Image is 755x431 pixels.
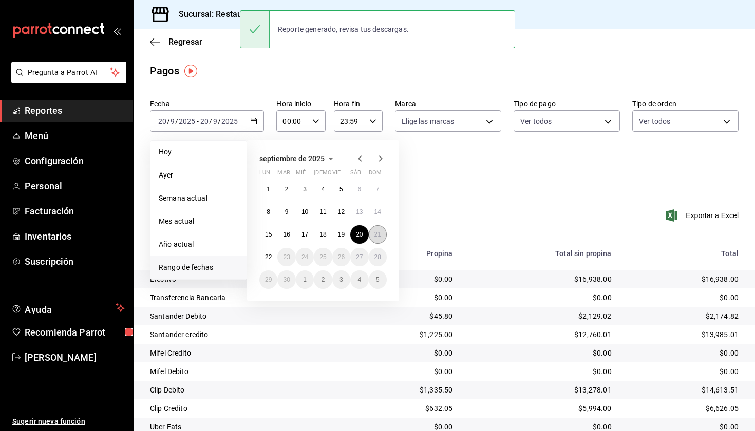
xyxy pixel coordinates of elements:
[270,18,417,41] div: Reporte generado, revisa tus descargas.
[277,248,295,266] button: 23 de septiembre de 2025
[361,329,453,340] div: $1,225.00
[322,186,325,193] abbr: 4 de septiembre de 2025
[374,231,381,238] abbr: 21 de septiembre de 2025
[159,239,238,250] span: Año actual
[395,100,501,107] label: Marca
[25,179,125,193] span: Personal
[350,180,368,199] button: 6 de septiembre de 2025
[25,302,111,314] span: Ayuda
[374,253,381,261] abbr: 28 de septiembre de 2025
[28,67,110,78] span: Pregunta a Parrot AI
[265,231,272,238] abbr: 15 de septiembre de 2025
[178,117,196,125] input: ----
[259,248,277,266] button: 22 de septiembre de 2025
[469,329,611,340] div: $12,760.01
[150,329,345,340] div: Santander credito
[369,203,387,221] button: 14 de septiembre de 2025
[628,403,739,414] div: $6,626.05
[628,385,739,395] div: $14,613.51
[376,276,380,283] abbr: 5 de octubre de 2025
[285,186,289,193] abbr: 2 de septiembre de 2025
[332,248,350,266] button: 26 de septiembre de 2025
[150,100,264,107] label: Fecha
[167,117,170,125] span: /
[170,117,175,125] input: --
[259,180,277,199] button: 1 de septiembre de 2025
[350,225,368,244] button: 20 de septiembre de 2025
[356,231,363,238] abbr: 20 de septiembre de 2025
[150,37,202,47] button: Regresar
[361,366,453,377] div: $0.00
[159,262,238,273] span: Rango de fechas
[159,170,238,181] span: Ayer
[113,27,121,35] button: open_drawer_menu
[12,416,125,427] span: Sugerir nueva función
[334,100,383,107] label: Hora fin
[221,117,238,125] input: ----
[361,385,453,395] div: $1,335.50
[332,203,350,221] button: 12 de septiembre de 2025
[296,180,314,199] button: 3 de septiembre de 2025
[25,229,125,243] span: Inventarios
[259,225,277,244] button: 15 de septiembre de 2025
[520,116,552,126] span: Ver todos
[283,276,290,283] abbr: 30 de septiembre de 2025
[277,225,295,244] button: 16 de septiembre de 2025
[277,169,290,180] abbr: martes
[332,270,350,289] button: 3 de octubre de 2025
[314,248,332,266] button: 25 de septiembre de 2025
[338,253,345,261] abbr: 26 de septiembre de 2025
[168,37,202,47] span: Regresar
[369,180,387,199] button: 7 de septiembre de 2025
[150,311,345,321] div: Santander Debito
[639,116,670,126] span: Ver todos
[338,208,345,215] abbr: 12 de septiembre de 2025
[175,117,178,125] span: /
[361,348,453,358] div: $0.00
[296,169,306,180] abbr: miércoles
[314,180,332,199] button: 4 de septiembre de 2025
[514,100,620,107] label: Tipo de pago
[296,203,314,221] button: 10 de septiembre de 2025
[361,311,453,321] div: $45.80
[339,186,343,193] abbr: 5 de septiembre de 2025
[158,117,167,125] input: --
[150,292,345,303] div: Transferencia Bancaria
[628,366,739,377] div: $0.00
[283,253,290,261] abbr: 23 de septiembre de 2025
[469,348,611,358] div: $0.00
[159,216,238,227] span: Mes actual
[301,253,308,261] abbr: 24 de septiembre de 2025
[265,253,272,261] abbr: 22 de septiembre de 2025
[150,366,345,377] div: Mifel Debito
[150,348,345,358] div: Mifel Credito
[159,193,238,204] span: Semana actual
[356,253,363,261] abbr: 27 de septiembre de 2025
[25,254,125,268] span: Suscripción
[369,248,387,266] button: 28 de septiembre de 2025
[285,208,289,215] abbr: 9 de septiembre de 2025
[628,311,739,321] div: $2,174.82
[218,117,221,125] span: /
[628,329,739,340] div: $13,985.01
[369,225,387,244] button: 21 de septiembre de 2025
[350,169,361,180] abbr: sábado
[356,208,363,215] abbr: 13 de septiembre de 2025
[369,270,387,289] button: 5 de octubre de 2025
[259,270,277,289] button: 29 de septiembre de 2025
[319,208,326,215] abbr: 11 de septiembre de 2025
[628,274,739,284] div: $16,938.00
[200,117,209,125] input: --
[277,270,295,289] button: 30 de septiembre de 2025
[184,65,197,77] img: Tooltip marker
[361,403,453,414] div: $632.05
[267,208,270,215] abbr: 8 de septiembre de 2025
[628,249,739,258] div: Total
[296,270,314,289] button: 1 de octubre de 2025
[314,270,332,289] button: 2 de octubre de 2025
[25,129,125,143] span: Menú
[213,117,218,125] input: --
[267,186,270,193] abbr: 1 de septiembre de 2025
[469,249,611,258] div: Total sin propina
[338,231,345,238] abbr: 19 de septiembre de 2025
